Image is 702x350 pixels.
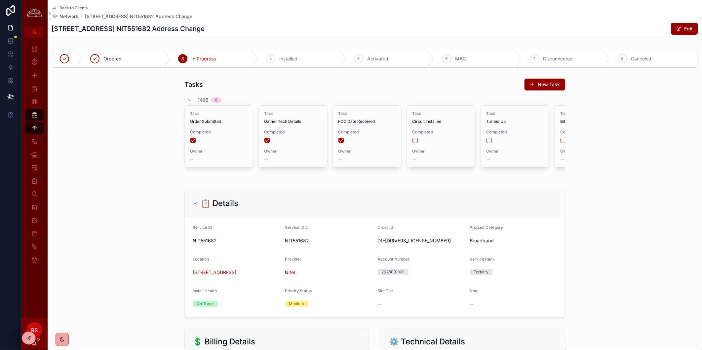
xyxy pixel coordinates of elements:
div: 6 [215,97,217,103]
a: TaskCircuit InstalledCompletedOwner-- [407,105,475,167]
span: Broadband [470,237,494,244]
span: Order Submitted [190,119,248,124]
a: TaskFOC Date ReceivedCompletedOwner-- [332,105,401,167]
span: Provider [285,257,301,262]
span: Owner [560,149,618,154]
h2: ⚙️ Technical Details [389,336,465,347]
span: Task [338,111,396,116]
a: TaskGather Tech DetailsCompletedOwner-- [258,105,327,167]
span: -- [470,301,474,307]
span: 8 [621,56,624,61]
span: In Progress [191,55,216,62]
h2: 📋 Details [201,198,238,209]
button: Edit [671,23,698,35]
span: Owner [486,149,544,154]
span: Completed [264,129,322,135]
span: Owner [412,149,470,154]
span: -- [486,157,490,162]
span: Ordered [103,55,122,62]
span: FOC Date Received [338,119,396,124]
span: Account Number [377,257,409,262]
span: Completed [560,129,618,135]
a: Nitel [285,269,295,276]
span: Canceled [631,55,651,62]
span: DL-[DRIVERS_LICENSE_NUMBER] [377,237,465,244]
a: Back to Clients [52,5,88,11]
span: Product Category [470,225,503,230]
span: 5 [358,56,360,61]
span: Order ID [377,225,393,230]
span: Note [470,288,479,293]
h2: 💲 Billing Details [193,336,255,347]
span: Owner [190,149,248,154]
span: Service Rank [470,257,495,262]
span: Turned Up [486,119,544,124]
span: -- [412,157,416,162]
a: Network [52,13,78,20]
a: TaskTurned UpCompletedOwner-- [481,105,549,167]
span: Billing Verified [560,119,618,124]
span: Network [59,13,78,20]
span: 1465 [198,97,208,103]
span: Completed [338,129,396,135]
span: Task [190,111,248,116]
h1: [STREET_ADDRESS] NIT551682 Address Change [52,24,205,33]
span: Gather Tech Details [264,119,322,124]
div: Tertiary [474,269,489,275]
span: Activated [367,55,388,62]
img: App logo [25,8,44,18]
span: -- [190,157,194,162]
button: New Task [525,79,565,90]
span: 4 [269,56,272,61]
span: Completed [412,129,470,135]
span: Location [193,257,209,262]
span: Installed [279,55,297,62]
span: Priority Status [285,288,312,293]
span: Back to Clients [59,5,88,11]
span: Owner [338,149,396,154]
span: Circuit Installed [412,119,470,124]
span: RS [31,326,38,334]
span: NIT551682 [285,237,372,244]
div: ‭2025031001‬ [381,269,405,275]
span: Service ID 2 [285,225,308,230]
span: Site Tier [377,288,393,293]
span: MAC [455,55,466,62]
span: 7 [533,56,536,61]
div: Medium [289,301,304,307]
span: Owner [264,149,322,154]
span: 6 [446,56,448,61]
span: -- [264,157,268,162]
span: -- [377,301,381,307]
span: NIT551682 [193,237,280,244]
a: TaskBilling VerifiedCompletedOwner-- [555,105,623,167]
span: Task [560,111,618,116]
span: -- [338,157,342,162]
span: Install Health [193,288,217,293]
span: Completed [486,129,544,135]
span: Completed [190,129,248,135]
div: On Track [197,301,214,307]
a: TaskOrder SubmittedCompletedOwner-- [184,105,253,167]
h1: Tasks [184,80,203,89]
a: [STREET_ADDRESS] [193,269,236,276]
span: Task [264,111,322,116]
a: [STREET_ADDRESS] NIT551682 Address Change [85,13,192,20]
div: scrollable content [21,38,48,275]
span: Task [486,111,544,116]
span: Service ID [193,225,212,230]
span: -- [560,157,564,162]
span: 3 [182,56,184,61]
span: Disconnected [543,55,573,62]
span: Task [412,111,470,116]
